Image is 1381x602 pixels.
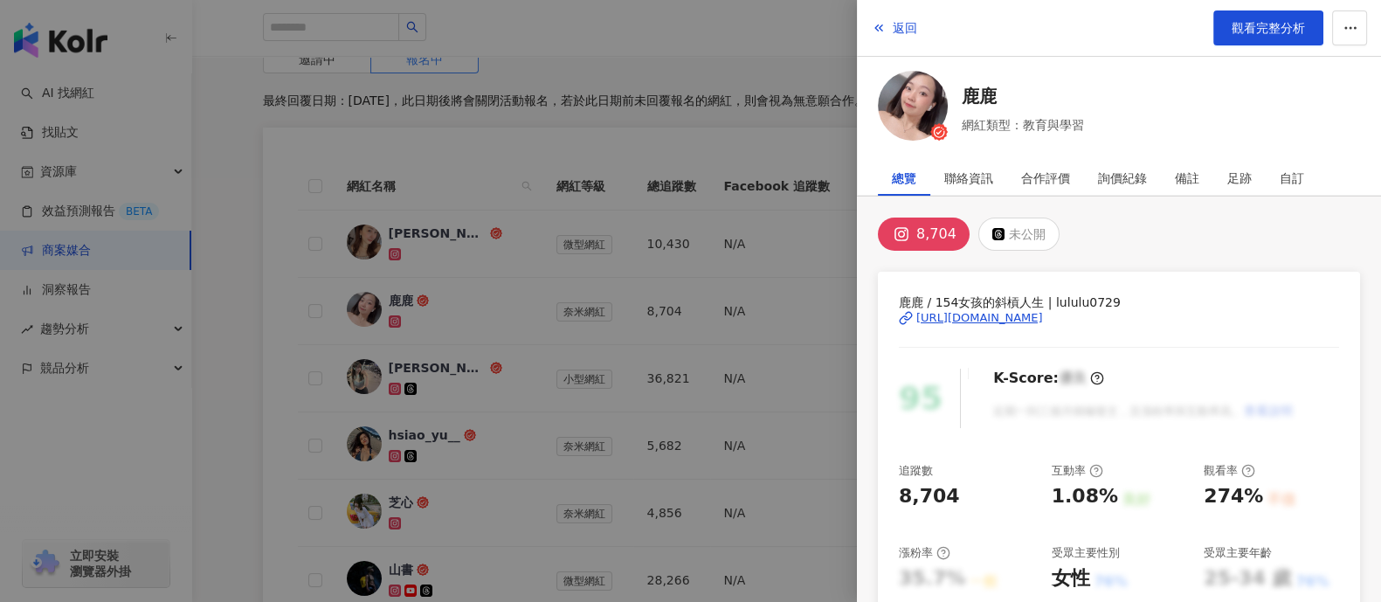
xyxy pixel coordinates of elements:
[871,10,918,45] button: 返回
[944,161,993,196] div: 聯絡資訊
[899,483,960,510] div: 8,704
[1098,161,1147,196] div: 詢價紀錄
[1232,21,1305,35] span: 觀看完整分析
[899,293,1339,312] span: 鹿鹿 / 154女孩的斜槓人生 | lululu0729
[1052,565,1090,592] div: 女性
[1009,222,1046,246] div: 未公開
[1204,483,1263,510] div: 274%
[892,161,916,196] div: 總覽
[1052,463,1103,479] div: 互動率
[1213,10,1323,45] a: 觀看完整分析
[899,545,950,561] div: 漲粉率
[1204,545,1272,561] div: 受眾主要年齡
[893,21,917,35] span: 返回
[1227,161,1252,196] div: 足跡
[962,84,1084,108] a: 鹿鹿
[916,222,956,246] div: 8,704
[978,218,1060,251] button: 未公開
[962,115,1084,135] span: 網紅類型：教育與學習
[1204,463,1255,479] div: 觀看率
[1175,161,1199,196] div: 備註
[899,310,1339,326] a: [URL][DOMAIN_NAME]
[878,71,948,147] a: KOL Avatar
[1052,545,1120,561] div: 受眾主要性別
[1021,161,1070,196] div: 合作評價
[1052,483,1118,510] div: 1.08%
[878,218,970,251] button: 8,704
[1280,161,1304,196] div: 自訂
[993,369,1104,388] div: K-Score :
[878,71,948,141] img: KOL Avatar
[899,463,933,479] div: 追蹤數
[916,310,1043,326] div: [URL][DOMAIN_NAME]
